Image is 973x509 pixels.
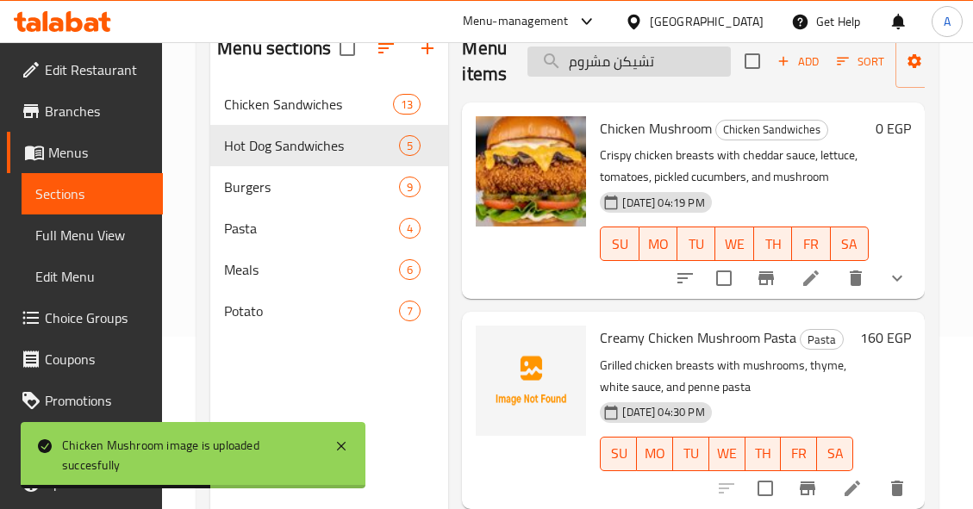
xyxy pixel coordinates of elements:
[860,326,911,350] h6: 160 EGP
[639,227,677,261] button: MO
[600,145,869,188] p: Crispy chicken breasts with cheddar sauce, lettuce, tomatoes, pickled cucumbers, and mushroom
[7,462,163,504] a: Upsell
[45,307,149,328] span: Choice Groups
[527,47,731,77] input: search
[224,301,399,321] span: Potato
[835,258,876,299] button: delete
[224,259,399,280] span: Meals
[400,220,420,237] span: 4
[7,338,163,380] a: Coupons
[62,436,317,475] div: Chicken Mushroom image is uploaded succesfully
[45,349,149,369] span: Coupons
[7,49,163,90] a: Edit Restaurant
[876,116,911,140] h6: 0 EGP
[842,478,863,499] a: Edit menu item
[7,90,163,132] a: Branches
[399,135,421,156] div: items
[600,355,853,398] p: Grilled chicken breasts with mushrooms, thyme, white sauce, and penne pasta
[210,208,448,249] div: Pasta4
[722,232,746,257] span: WE
[35,183,149,204] span: Sections
[22,173,163,214] a: Sections
[329,30,365,66] span: Select all sections
[608,441,630,466] span: SU
[770,48,826,75] button: Add
[210,166,448,208] div: Burgers9
[463,11,569,32] div: Menu-management
[680,441,702,466] span: TU
[800,329,844,350] div: Pasta
[716,441,739,466] span: WE
[615,404,711,420] span: [DATE] 04:30 PM
[476,326,586,436] img: Creamy Chicken Mushroom Pasta
[787,468,828,509] button: Branch-specific-item
[887,268,908,289] svg: Show Choices
[824,441,846,466] span: SA
[876,468,918,509] button: delete
[684,232,708,257] span: TU
[399,218,421,239] div: items
[224,94,393,115] span: Chicken Sandwiches
[45,473,149,493] span: Upsell
[646,232,670,257] span: MO
[210,290,448,332] div: Potato7
[476,116,586,227] img: Chicken Mushroom
[838,232,862,257] span: SA
[600,437,637,471] button: SU
[761,232,785,257] span: TH
[462,35,507,87] h2: Menu items
[664,258,706,299] button: sort-choices
[801,268,821,289] a: Edit menu item
[217,35,331,61] h2: Menu sections
[792,227,830,261] button: FR
[876,258,918,299] button: show more
[35,266,149,287] span: Edit Menu
[7,421,163,462] a: Menu disclaimer
[644,441,666,466] span: MO
[407,28,448,69] button: Add section
[400,303,420,320] span: 7
[35,225,149,245] span: Full Menu View
[677,227,715,261] button: TU
[615,195,711,211] span: [DATE] 04:19 PM
[224,177,399,197] span: Burgers
[7,132,163,173] a: Menus
[716,120,827,140] span: Chicken Sandwiches
[754,227,792,261] button: TH
[210,249,448,290] div: Meals6
[747,470,783,506] span: Select to update
[45,101,149,121] span: Branches
[224,135,399,156] span: Hot Dog Sandwiches
[608,232,632,257] span: SU
[7,380,163,421] a: Promotions
[400,179,420,196] span: 9
[45,59,149,80] span: Edit Restaurant
[210,84,448,125] div: Chicken Sandwiches13
[817,437,853,471] button: SA
[826,48,895,75] span: Sort items
[637,437,673,471] button: MO
[781,437,817,471] button: FR
[224,218,399,239] span: Pasta
[752,441,775,466] span: TH
[831,227,869,261] button: SA
[837,52,884,71] span: Sort
[600,227,639,261] button: SU
[788,441,810,466] span: FR
[400,262,420,278] span: 6
[210,125,448,166] div: Hot Dog Sandwiches5
[600,115,712,141] span: Chicken Mushroom
[210,77,448,338] nav: Menu sections
[673,437,709,471] button: TU
[399,259,421,280] div: items
[400,138,420,154] span: 5
[650,12,764,31] div: [GEOGRAPHIC_DATA]
[22,214,163,256] a: Full Menu View
[7,297,163,338] a: Choice Groups
[394,96,420,113] span: 13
